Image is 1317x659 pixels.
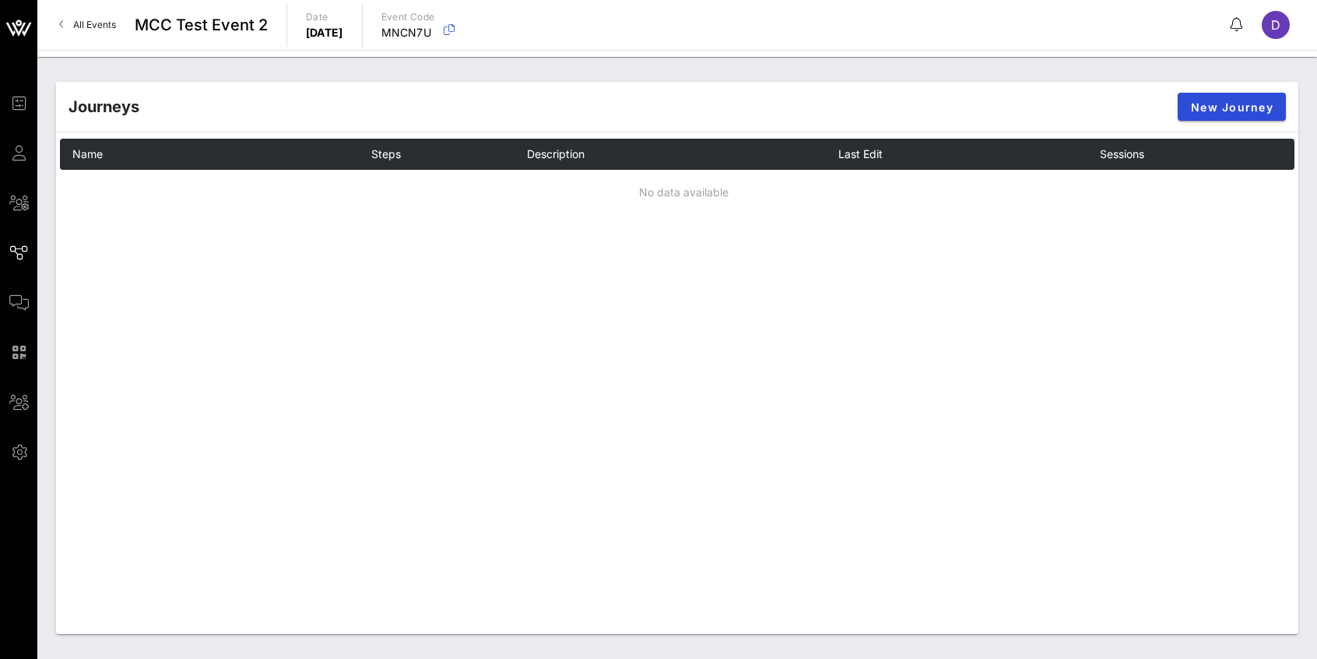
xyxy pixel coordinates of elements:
[381,25,435,41] p: MNCN7U
[306,25,343,41] p: [DATE]
[68,95,139,118] div: Journeys
[72,147,103,160] span: Name
[135,13,268,37] span: MCC Test Event 2
[527,139,838,170] th: Description: Not sorted. Activate to sort ascending.
[73,19,116,30] span: All Events
[1100,139,1256,170] th: Sessions: Not sorted. Activate to sort ascending.
[1262,11,1290,39] div: d
[371,147,401,160] span: Steps
[1271,17,1280,33] span: d
[306,9,343,25] p: Date
[527,147,585,160] span: Description
[1190,100,1273,114] span: New Journey
[50,12,125,37] a: All Events
[1178,93,1286,121] button: New Journey
[60,170,1294,213] td: No data available
[838,147,883,160] span: Last Edit
[371,139,527,170] th: Steps
[838,139,1100,170] th: Last Edit: Not sorted. Activate to sort ascending.
[60,139,371,170] th: Name: Not sorted. Activate to sort ascending.
[1100,147,1144,160] span: Sessions
[381,9,435,25] p: Event Code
